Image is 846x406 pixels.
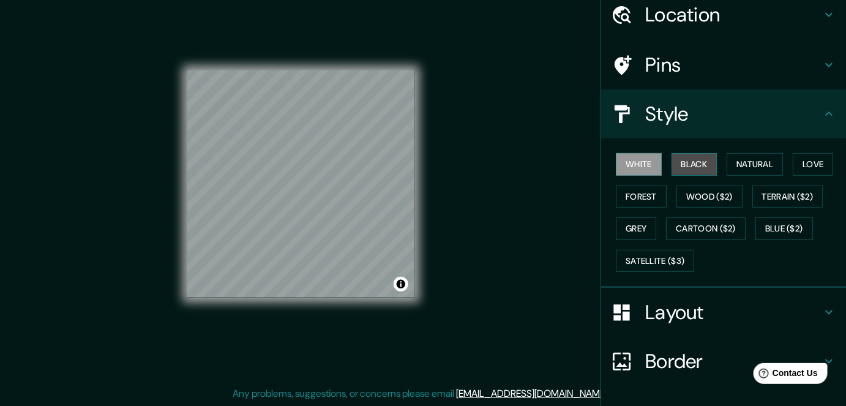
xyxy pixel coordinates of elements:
[616,217,656,240] button: Grey
[616,153,662,176] button: White
[645,349,822,374] h4: Border
[394,277,408,291] button: Toggle attribution
[616,186,667,208] button: Forest
[666,217,746,240] button: Cartoon ($2)
[601,40,846,89] div: Pins
[456,387,607,400] a: [EMAIL_ADDRESS][DOMAIN_NAME]
[676,186,743,208] button: Wood ($2)
[755,217,813,240] button: Blue ($2)
[672,153,717,176] button: Black
[601,89,846,138] div: Style
[601,337,846,386] div: Border
[616,250,694,273] button: Satellite ($3)
[645,2,822,27] h4: Location
[601,288,846,337] div: Layout
[793,153,833,176] button: Love
[727,153,783,176] button: Natural
[737,358,833,393] iframe: Help widget launcher
[187,70,414,298] canvas: Map
[752,186,823,208] button: Terrain ($2)
[645,102,822,126] h4: Style
[233,386,609,401] p: Any problems, suggestions, or concerns please email .
[645,53,822,77] h4: Pins
[645,300,822,325] h4: Layout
